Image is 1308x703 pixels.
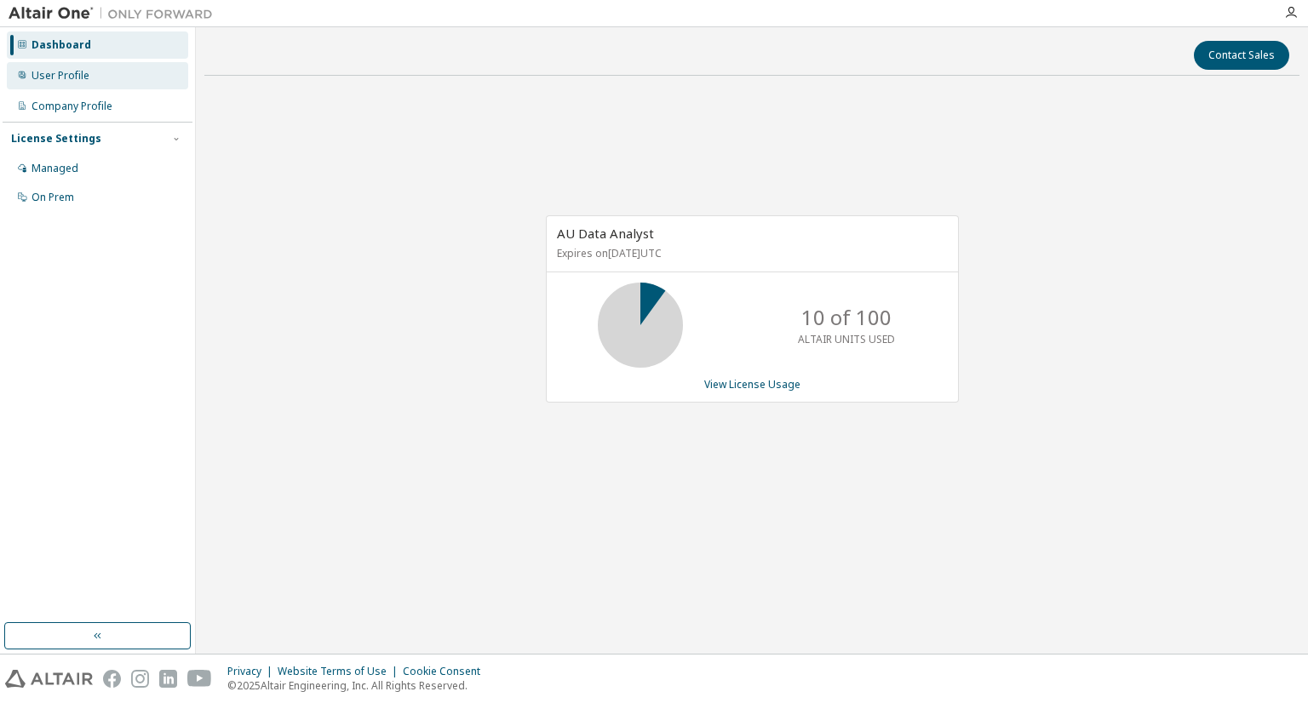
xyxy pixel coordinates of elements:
[798,332,895,346] p: ALTAIR UNITS USED
[227,665,278,678] div: Privacy
[801,303,892,332] p: 10 of 100
[557,225,654,242] span: AU Data Analyst
[32,162,78,175] div: Managed
[557,246,944,260] p: Expires on [DATE] UTC
[227,678,490,693] p: © 2025 Altair Engineering, Inc. All Rights Reserved.
[9,5,221,22] img: Altair One
[704,377,800,392] a: View License Usage
[32,38,91,52] div: Dashboard
[278,665,403,678] div: Website Terms of Use
[187,670,212,688] img: youtube.svg
[11,132,101,146] div: License Settings
[159,670,177,688] img: linkedin.svg
[32,100,112,113] div: Company Profile
[403,665,490,678] div: Cookie Consent
[103,670,121,688] img: facebook.svg
[32,191,74,204] div: On Prem
[5,670,93,688] img: altair_logo.svg
[131,670,149,688] img: instagram.svg
[32,69,89,83] div: User Profile
[1194,41,1289,70] button: Contact Sales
